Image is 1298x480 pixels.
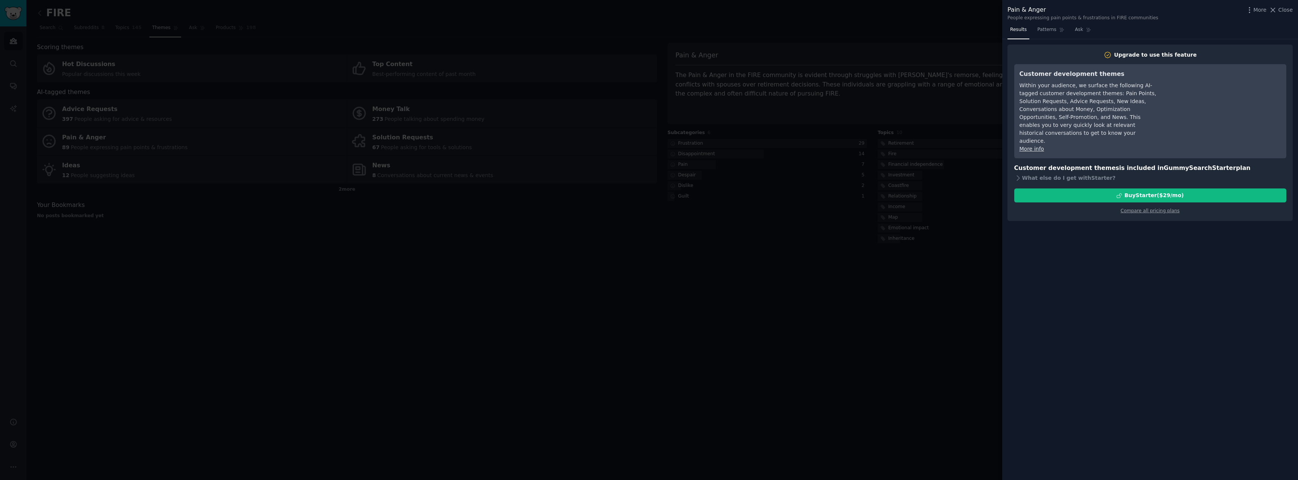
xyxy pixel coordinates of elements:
a: Ask [1072,24,1094,39]
iframe: YouTube video player [1168,69,1281,126]
h3: Customer development themes is included in plan [1014,164,1286,173]
button: BuyStarter($29/mo) [1014,188,1286,202]
span: More [1253,6,1267,14]
button: More [1246,6,1267,14]
a: More info [1020,146,1044,152]
span: GummySearch Starter [1164,164,1236,171]
h3: Customer development themes [1020,69,1157,79]
button: Close [1269,6,1293,14]
div: Buy Starter ($ 29 /mo ) [1124,191,1184,199]
span: Ask [1075,26,1083,33]
a: Patterns [1035,24,1067,39]
span: Close [1278,6,1293,14]
a: Compare all pricing plans [1121,208,1180,213]
div: What else do I get with Starter ? [1014,173,1286,183]
span: Results [1010,26,1027,33]
span: Patterns [1037,26,1056,33]
div: Pain & Anger [1007,5,1158,15]
div: Within your audience, we surface the following AI-tagged customer development themes: Pain Points... [1020,82,1157,145]
div: People expressing pain points & frustrations in FIRE communities [1007,15,1158,22]
a: Results [1007,24,1029,39]
div: Upgrade to use this feature [1114,51,1197,59]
